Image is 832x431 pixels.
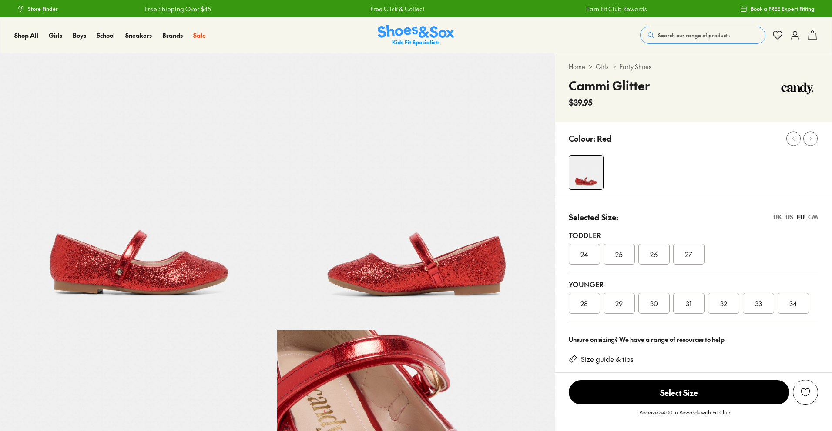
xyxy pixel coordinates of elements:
[569,380,789,404] span: Select Size
[658,31,730,39] span: Search our range of products
[650,249,658,259] span: 26
[581,4,642,13] a: Earn Fit Club Rewards
[720,298,727,308] span: 32
[797,212,805,222] div: EU
[569,211,618,223] p: Selected Size:
[615,298,623,308] span: 29
[569,62,818,71] div: > >
[378,25,454,46] img: SNS_Logo_Responsive.svg
[776,76,818,103] img: Vendor logo
[569,335,818,344] div: Unsure on sizing? We have a range of resources to help
[569,133,595,144] p: Colour:
[580,298,588,308] span: 28
[569,156,603,189] img: 4-558122_1
[569,279,818,289] div: Younger
[28,5,58,13] span: Store Finder
[596,62,609,71] a: Girls
[773,212,782,222] div: UK
[619,62,651,71] a: Party Shoes
[378,25,454,46] a: Shoes & Sox
[97,31,115,40] a: School
[686,298,691,308] span: 31
[755,298,762,308] span: 33
[581,355,634,364] a: Size guide & tips
[140,4,206,13] a: Free Shipping Over $85
[650,298,658,308] span: 30
[597,133,612,144] p: Red
[125,31,152,40] a: Sneakers
[569,96,593,108] span: $39.95
[366,4,419,13] a: Free Click & Collect
[73,31,86,40] a: Boys
[17,1,58,17] a: Store Finder
[808,212,818,222] div: CM
[277,53,554,330] img: 5-558123_1
[640,27,765,44] button: Search our range of products
[162,31,183,40] a: Brands
[785,212,793,222] div: US
[193,31,206,40] a: Sale
[740,1,815,17] a: Book a FREE Expert Fitting
[685,249,692,259] span: 27
[569,76,650,95] h4: Cammi Glitter
[789,298,797,308] span: 34
[569,62,585,71] a: Home
[580,249,588,259] span: 24
[569,380,789,405] button: Select Size
[49,31,62,40] a: Girls
[14,31,38,40] a: Shop All
[751,5,815,13] span: Book a FREE Expert Fitting
[615,249,623,259] span: 25
[569,230,818,240] div: Toddler
[639,408,730,424] p: Receive $4.00 in Rewards with Fit Club
[793,380,818,405] button: Add to Wishlist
